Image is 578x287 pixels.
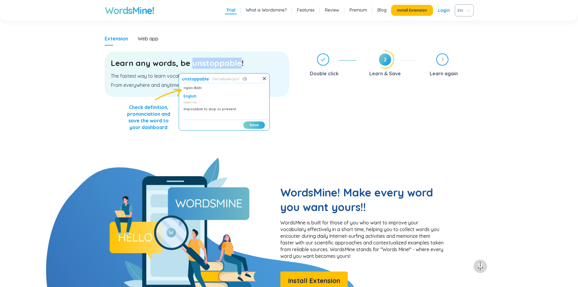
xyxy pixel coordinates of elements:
[111,82,283,88] p: From everywhere and anytime.
[184,94,265,99] div: English:
[105,35,128,42] div: Extension
[369,69,401,78] div: Learn & Save
[430,69,458,78] div: Learn again
[379,53,391,66] span: 2
[288,275,340,286] span: Install Extension
[243,121,265,129] button: Save
[391,5,433,16] button: Install Extension
[458,6,468,15] span: VIE
[325,7,339,13] a: Review
[475,261,485,271] img: to top
[297,7,315,13] a: Features
[105,4,154,16] a: WordsMine!
[111,73,283,79] p: The fastest way to learn vocabulary.
[310,69,339,78] div: Double click
[212,77,239,81] span: ʌnˈstɒpəb(ə)l
[438,5,450,16] a: Login
[397,8,427,13] span: Install Extension
[226,7,235,13] a: Trial
[298,53,357,78] div: Double click
[138,35,158,42] div: Web app
[437,54,448,65] span: 3
[280,219,444,259] p: WordsMine is built for those of you who want to improve your vocabulary effectively in a short ti...
[420,53,474,78] div: 3Learn again
[184,106,265,112] div: Impossible to stop or prevent.
[321,57,326,62] span: check
[184,100,265,104] div: adjective
[350,7,367,13] a: Premium
[361,53,415,78] div: 2Learn & Save
[111,58,283,69] h3: Learn any words, be unstoppable!
[377,7,387,13] a: Blog
[182,77,209,81] h1: unstoppable
[246,7,287,13] a: What is Wordsmine?
[280,185,444,214] h2: WordsMine! Make every word you want yours!!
